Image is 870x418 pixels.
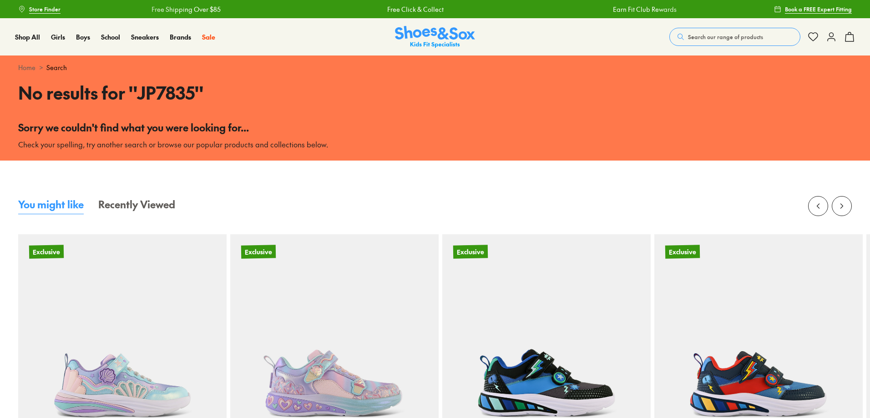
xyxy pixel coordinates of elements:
[331,5,388,14] a: Free Click & Collect
[202,32,215,41] span: Sale
[202,32,215,42] a: Sale
[18,1,61,17] a: Store Finder
[131,32,159,42] a: Sneakers
[18,197,84,214] button: You might like
[76,32,90,41] span: Boys
[101,32,120,41] span: School
[241,245,276,258] p: Exclusive
[15,32,40,41] span: Shop All
[688,33,763,41] span: Search our range of products
[51,32,65,41] span: Girls
[18,63,852,72] div: >
[15,32,40,42] a: Shop All
[395,26,475,48] a: Shoes & Sox
[18,120,852,135] p: Sorry we couldn't find what you were looking for...
[785,5,852,13] span: Book a FREE Expert Fitting
[29,5,61,13] span: Store Finder
[98,197,175,214] button: Recently Viewed
[669,28,800,46] button: Search our range of products
[29,245,64,258] p: Exclusive
[170,32,191,42] a: Brands
[131,32,159,41] span: Sneakers
[395,26,475,48] img: SNS_Logo_Responsive.svg
[774,1,852,17] a: Book a FREE Expert Fitting
[101,32,120,42] a: School
[170,32,191,41] span: Brands
[96,5,165,14] a: Free Shipping Over $85
[18,80,852,106] h1: No results for " JP7835 "
[18,63,35,72] a: Home
[18,139,852,150] p: Check your spelling, try another search or browse our popular products and collections below.
[46,63,67,72] span: Search
[453,245,488,258] p: Exclusive
[76,32,90,42] a: Boys
[557,5,621,14] a: Earn Fit Club Rewards
[51,32,65,42] a: Girls
[665,245,700,258] p: Exclusive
